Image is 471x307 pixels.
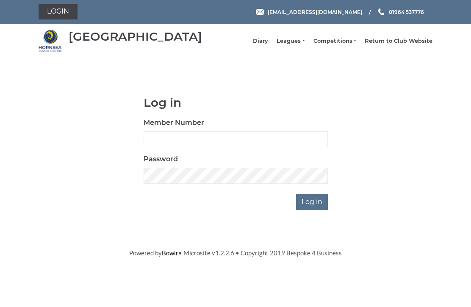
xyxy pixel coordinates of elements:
img: Email [256,9,264,15]
label: Member Number [144,118,204,128]
a: Login [39,4,78,19]
h1: Log in [144,96,328,109]
a: Competitions [313,37,356,45]
a: Diary [253,37,268,45]
span: Powered by • Microsite v1.2.2.6 • Copyright 2019 Bespoke 4 Business [129,249,342,257]
label: Password [144,154,178,164]
a: Bowlr [162,249,178,257]
a: Email [EMAIL_ADDRESS][DOMAIN_NAME] [256,8,362,16]
a: Return to Club Website [365,37,432,45]
input: Log in [296,194,328,210]
img: Hornsea Bowls Centre [39,29,62,53]
a: Leagues [277,37,305,45]
span: 01964 537776 [389,8,424,15]
span: [EMAIL_ADDRESS][DOMAIN_NAME] [268,8,362,15]
img: Phone us [378,8,384,15]
a: Phone us 01964 537776 [377,8,424,16]
div: [GEOGRAPHIC_DATA] [69,30,202,43]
